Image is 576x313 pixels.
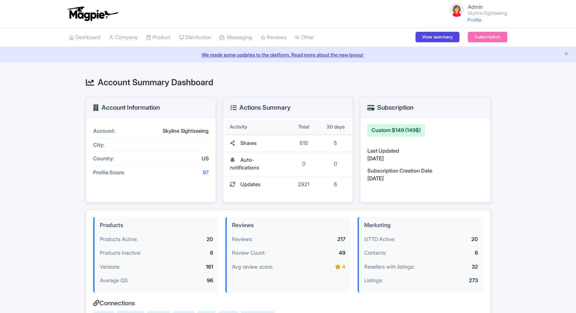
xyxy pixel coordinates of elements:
[295,28,314,47] a: Other
[288,176,320,193] td: 2921
[179,28,211,47] a: Distribution
[173,235,213,243] div: 20
[93,127,145,135] div: Account:
[334,140,337,146] span: 5
[438,263,478,271] div: 32
[93,104,160,111] h3: Account Information
[100,222,213,228] h4: Products
[230,156,259,171] span: Auto-notifications
[334,181,337,188] span: 6
[232,263,306,271] div: Avg review score:
[364,263,438,271] div: Resellers with listings:
[93,141,145,149] div: City:
[367,167,483,175] div: Subscription Creation Date
[467,17,481,23] a: Profile
[367,124,425,137] div: Custom $149 (149$)
[232,222,345,228] h4: Reviews
[86,78,491,87] h2: Account Summary Dashboard
[364,249,438,257] div: Contacts:
[145,127,209,135] div: Skyline Sightseeing
[306,249,345,257] div: 49
[306,235,345,243] div: 217
[240,140,257,146] span: Shares
[173,277,213,285] div: 96
[173,249,213,257] div: 6
[416,32,459,42] a: View summary
[364,277,438,285] div: Listings:
[225,119,288,135] th: Activity
[367,155,483,163] div: [DATE]
[468,3,483,10] span: Admin
[288,135,320,152] td: 515
[364,235,438,243] div: GTTD Active:
[219,28,252,47] a: Messaging
[438,277,478,285] div: 273
[230,104,291,111] h3: Actions Summary
[145,155,209,163] div: US
[100,277,173,285] div: Average QS:
[320,119,351,135] th: 30 days
[232,249,306,257] div: Review Count:
[334,160,337,167] span: 0
[145,169,209,177] div: 97
[109,28,138,47] a: Company
[438,249,478,257] div: 6
[306,263,345,271] div: 4
[367,147,483,155] div: Last Updated
[4,51,572,58] a: We made some updates to the platform. Read more about the new layout
[100,235,173,243] div: Products Active:
[468,11,507,15] small: Skyline Sightseeing
[438,235,478,243] div: 20
[448,1,465,18] img: avatar_key_member-9c1dde93af8b07d7383eb8b5fb890c87.png
[100,249,173,257] div: Products Inactive:
[444,1,507,18] a: Admin Skyline Sightseeing
[367,175,483,183] div: [DATE]
[93,169,145,177] div: Profile Score:
[468,32,507,42] a: Subscription
[146,28,171,47] a: Product
[288,119,320,135] th: Total
[69,28,100,47] a: Dashboard
[261,28,286,47] a: Reviews
[93,155,145,163] div: Country:
[288,152,320,176] td: 0
[66,6,120,21] img: logo-ab69f6fb50320c5b225c76a69d11143b.png
[173,263,213,271] div: 161
[100,263,173,271] div: Versions:
[564,50,569,58] button: Close announcement
[367,104,413,111] h3: Subscription
[93,300,483,307] h4: Connections
[232,235,306,243] div: Reviews:
[240,181,261,188] span: Updates
[364,222,478,228] h4: Marketing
